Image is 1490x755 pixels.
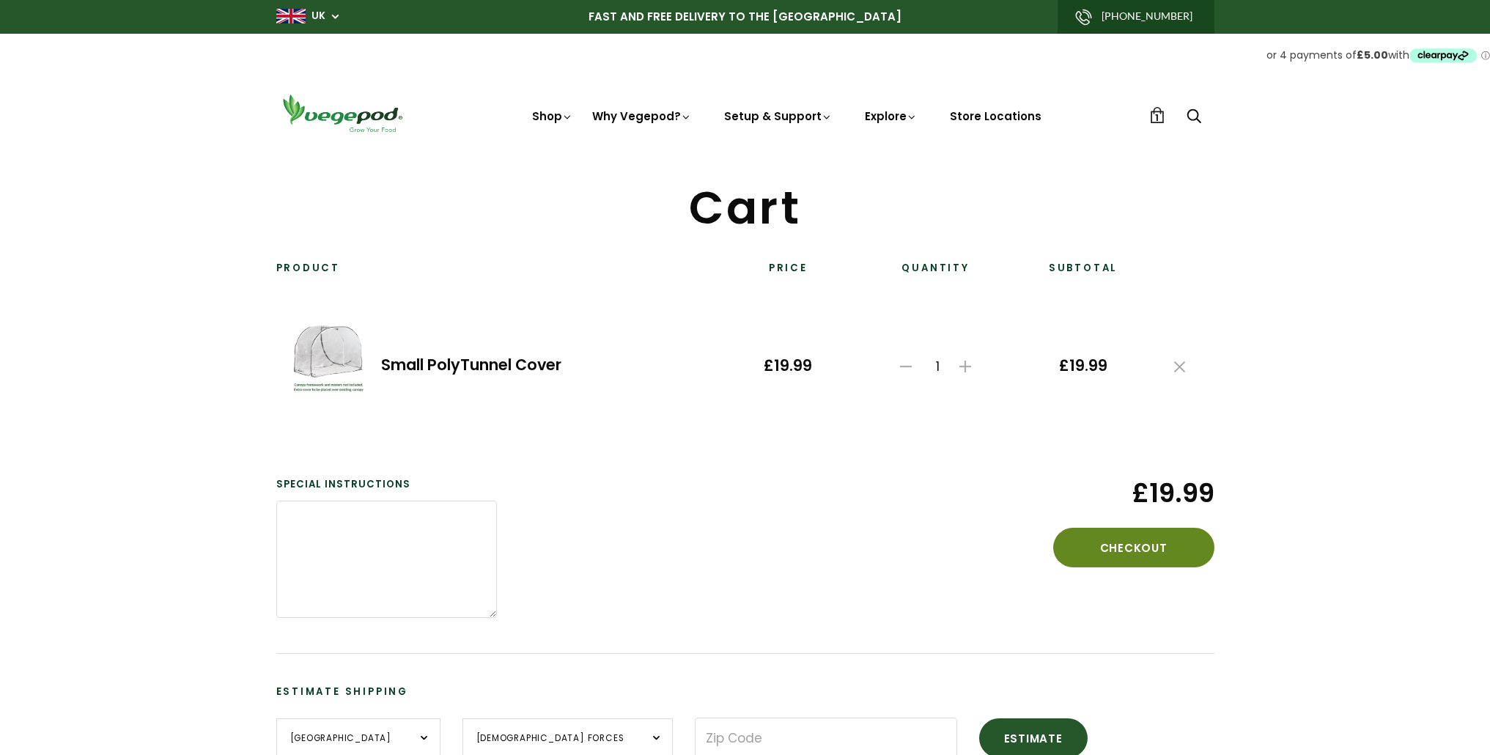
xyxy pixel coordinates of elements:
[920,359,955,374] span: 1
[276,9,306,23] img: gb_large.png
[1155,111,1159,125] span: 1
[1187,109,1201,125] a: Search
[993,477,1214,509] span: £19.99
[276,185,1214,231] h1: Cart
[276,685,1214,699] h3: Estimate Shipping
[294,325,364,391] img: Small PolyTunnel Cover
[532,108,573,124] a: Shop
[1039,357,1127,375] span: £19.99
[1021,261,1145,286] th: Subtotal
[726,261,849,286] th: Price
[724,108,833,124] a: Setup & Support
[743,357,832,375] span: £19.99
[865,108,918,124] a: Explore
[276,261,726,286] th: Product
[276,477,497,492] label: Special instructions
[1149,107,1165,123] a: 1
[381,354,561,375] a: Small PolyTunnel Cover
[950,108,1041,124] a: Store Locations
[1053,528,1214,567] button: Checkout
[311,9,325,23] a: UK
[276,92,408,134] img: Vegepod
[592,108,692,124] a: Why Vegepod?
[850,261,1021,286] th: Quantity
